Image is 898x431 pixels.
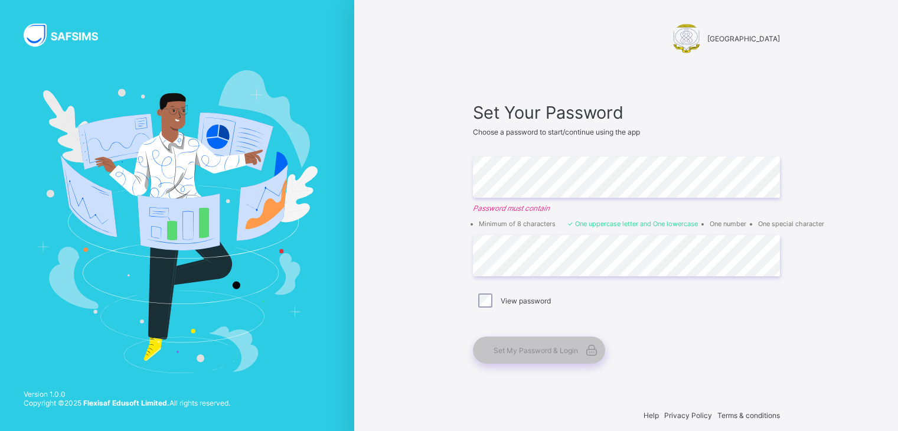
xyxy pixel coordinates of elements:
[83,399,169,407] strong: Flexisaf Edusoft Limited.
[37,70,318,373] img: Hero Image
[644,411,659,420] span: Help
[567,220,698,228] li: One uppercase letter and One lowercase
[473,128,640,136] span: Choose a password to start/continue using the app
[479,220,556,228] li: Minimum of 8 characters
[710,220,746,228] li: One number
[707,34,780,43] span: [GEOGRAPHIC_DATA]
[672,24,701,53] img: MUSA ILIASU COLLEGE
[494,346,578,355] span: Set My Password & Login
[473,204,780,213] em: Password must contain
[501,296,551,305] label: View password
[24,24,112,47] img: SAFSIMS Logo
[473,102,780,123] span: Set Your Password
[758,220,824,228] li: One special character
[24,399,230,407] span: Copyright © 2025 All rights reserved.
[717,411,780,420] span: Terms & conditions
[664,411,712,420] span: Privacy Policy
[24,390,230,399] span: Version 1.0.0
